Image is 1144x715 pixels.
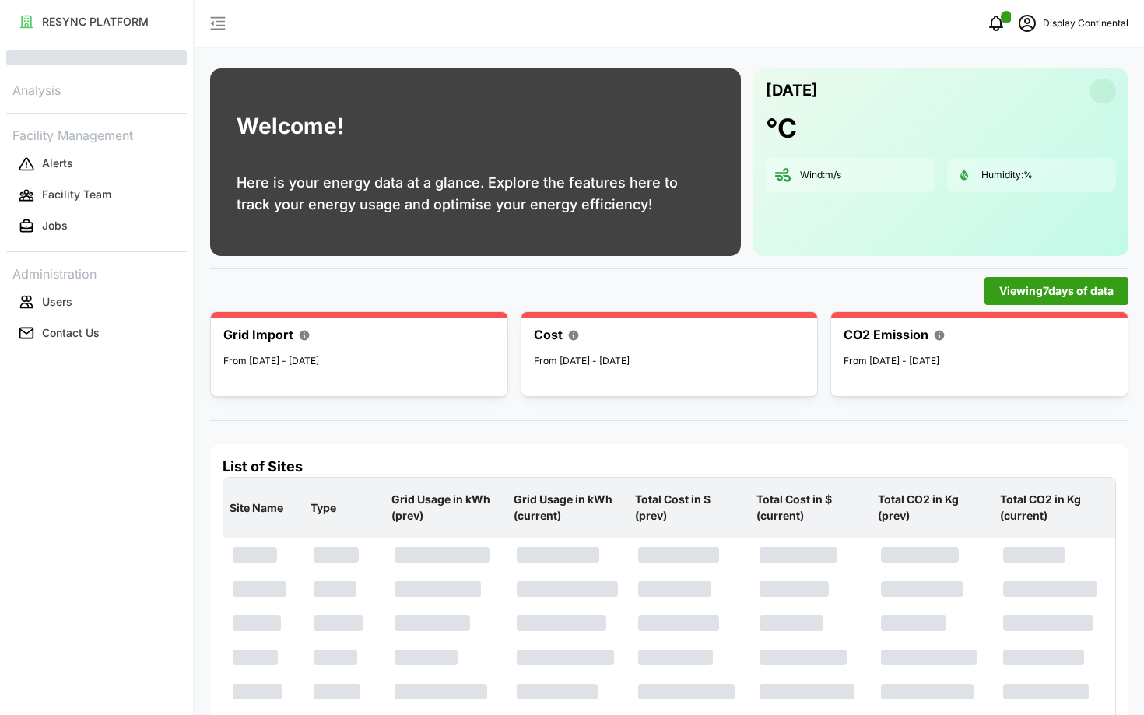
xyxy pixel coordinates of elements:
[223,325,293,345] p: Grid Import
[223,354,495,369] p: From [DATE] - [DATE]
[6,261,187,284] p: Administration
[632,479,747,536] p: Total Cost in $ (prev)
[844,354,1115,369] p: From [DATE] - [DATE]
[534,354,805,369] p: From [DATE] - [DATE]
[226,488,301,528] p: Site Name
[42,294,72,310] p: Users
[1012,8,1043,39] button: schedule
[388,479,504,536] p: Grid Usage in kWh (prev)
[800,169,841,182] p: Wind: m/s
[6,150,187,178] button: Alerts
[1043,16,1128,31] p: Display Continental
[237,110,344,143] h1: Welcome!
[42,156,73,171] p: Alerts
[42,187,111,202] p: Facility Team
[875,479,990,536] p: Total CO2 in Kg (prev)
[6,319,187,347] button: Contact Us
[753,479,869,536] p: Total Cost in $ (current)
[6,78,187,100] p: Analysis
[6,211,187,242] a: Jobs
[997,479,1112,536] p: Total CO2 in Kg (current)
[6,180,187,211] a: Facility Team
[6,181,187,209] button: Facility Team
[223,457,1116,477] h4: List of Sites
[6,212,187,240] button: Jobs
[42,14,149,30] p: RESYNC PLATFORM
[766,111,797,145] h1: °C
[6,288,187,316] button: Users
[534,325,563,345] p: Cost
[6,286,187,317] a: Users
[6,317,187,349] a: Contact Us
[6,123,187,145] p: Facility Management
[42,218,68,233] p: Jobs
[766,78,818,103] p: [DATE]
[999,278,1114,304] span: Viewing 7 days of data
[981,8,1012,39] button: notifications
[307,488,382,528] p: Type
[981,169,1033,182] p: Humidity: %
[844,325,928,345] p: CO2 Emission
[237,172,714,216] p: Here is your energy data at a glance. Explore the features here to track your energy usage and op...
[6,149,187,180] a: Alerts
[511,479,626,536] p: Grid Usage in kWh (current)
[6,8,187,36] button: RESYNC PLATFORM
[42,325,100,341] p: Contact Us
[984,277,1128,305] button: Viewing7days of data
[6,6,187,37] a: RESYNC PLATFORM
